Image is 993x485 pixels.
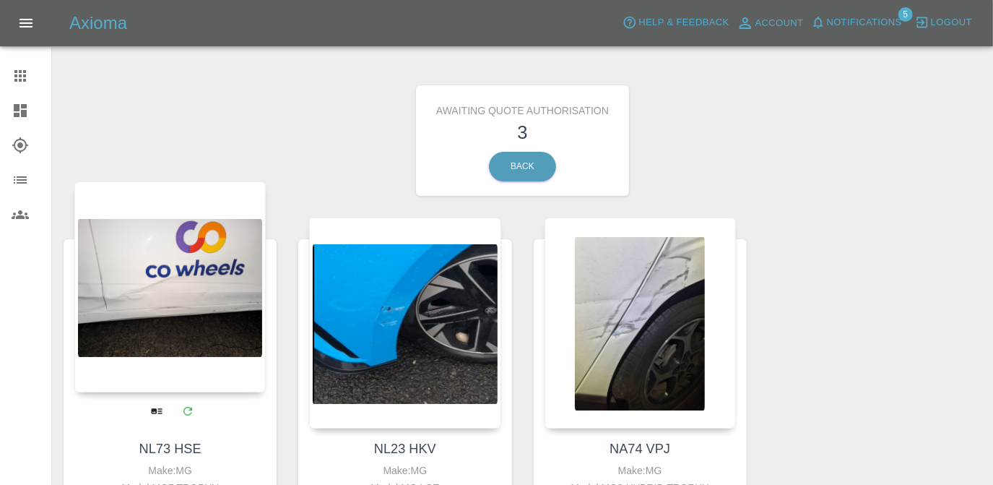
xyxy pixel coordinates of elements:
div: Make: MG [313,462,497,479]
a: NL23 HKV [374,442,436,456]
a: Account [733,12,807,35]
div: Make: MG [548,462,732,479]
a: Back [489,152,556,181]
h5: Axioma [69,12,127,35]
a: NA74 VPJ [610,442,670,456]
button: Help & Feedback [619,12,732,34]
button: Notifications [807,12,906,34]
h3: 3 [427,119,618,146]
a: NL73 HSE [139,442,201,456]
span: Account [755,15,804,32]
a: View [142,396,171,426]
a: Modify [173,396,202,426]
span: Help & Feedback [638,14,729,31]
span: Logout [931,14,972,31]
button: Open drawer [9,6,43,40]
div: Make: MG [78,462,262,479]
h6: Awaiting Quote Authorisation [427,96,618,119]
span: Notifications [827,14,902,31]
button: Logout [911,12,976,34]
span: 5 [898,7,913,22]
